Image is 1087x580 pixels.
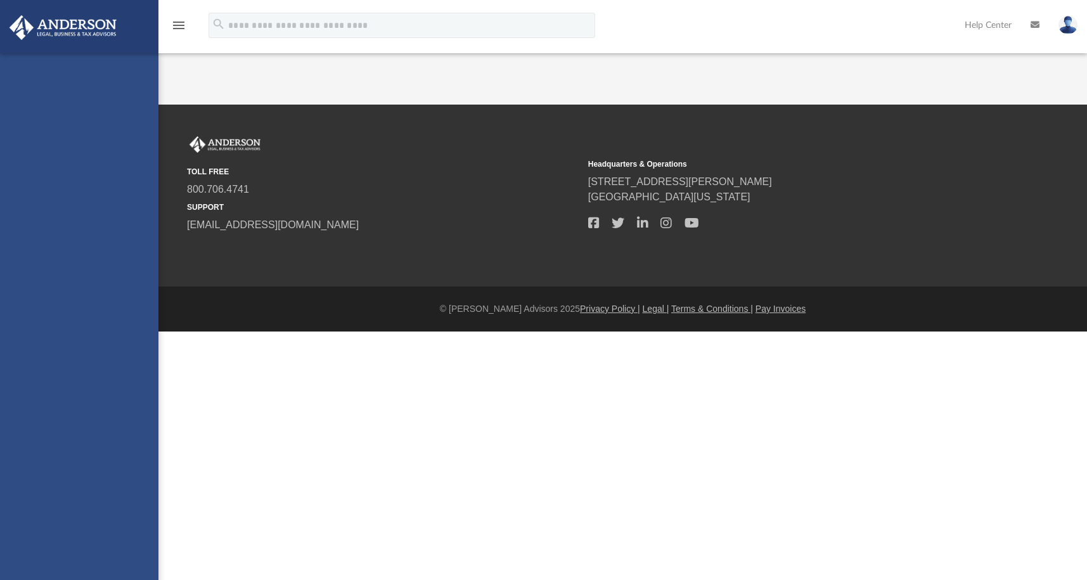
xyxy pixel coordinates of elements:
i: menu [171,18,186,33]
small: SUPPORT [187,202,579,213]
a: 800.706.4741 [187,184,249,195]
a: menu [171,24,186,33]
a: [STREET_ADDRESS][PERSON_NAME] [588,176,772,187]
a: [EMAIL_ADDRESS][DOMAIN_NAME] [187,219,359,230]
small: TOLL FREE [187,166,579,177]
small: Headquarters & Operations [588,158,981,170]
a: Terms & Conditions | [671,304,753,314]
a: [GEOGRAPHIC_DATA][US_STATE] [588,191,750,202]
i: search [212,17,226,31]
img: User Pic [1058,16,1077,34]
a: Legal | [643,304,669,314]
a: Pay Invoices [756,304,806,314]
img: Anderson Advisors Platinum Portal [6,15,120,40]
img: Anderson Advisors Platinum Portal [187,136,263,153]
a: Privacy Policy | [580,304,640,314]
div: © [PERSON_NAME] Advisors 2025 [158,302,1087,316]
